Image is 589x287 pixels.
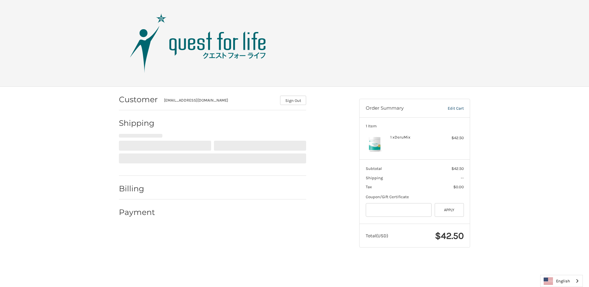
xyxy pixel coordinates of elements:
h4: 1 x DeruMix [390,135,438,140]
button: Apply [435,203,464,217]
span: Total (USD) [366,233,388,239]
span: Subtotal [366,166,382,171]
div: Coupon/Gift Certificate [366,194,464,200]
a: Edit Cart [434,105,464,112]
input: Gift Certificate or Coupon Code [366,203,432,217]
aside: Language selected: English [540,275,583,287]
span: -- [461,175,464,180]
a: English [541,275,582,287]
div: Language [540,275,583,287]
h2: Billing [119,184,155,194]
h2: Shipping [119,118,155,128]
h2: Payment [119,207,155,217]
span: $42.50 [451,166,464,171]
h3: 1 Item [366,124,464,129]
span: $0.00 [453,184,464,189]
h2: Customer [119,95,158,104]
span: $42.50 [435,230,464,241]
h3: Order Summary [366,105,435,112]
span: Tax [366,184,372,189]
img: Quest Group [120,12,276,74]
span: Shipping [366,175,383,180]
div: [EMAIL_ADDRESS][DOMAIN_NAME] [164,97,274,105]
button: Sign Out [280,96,306,105]
div: $42.50 [439,135,464,141]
